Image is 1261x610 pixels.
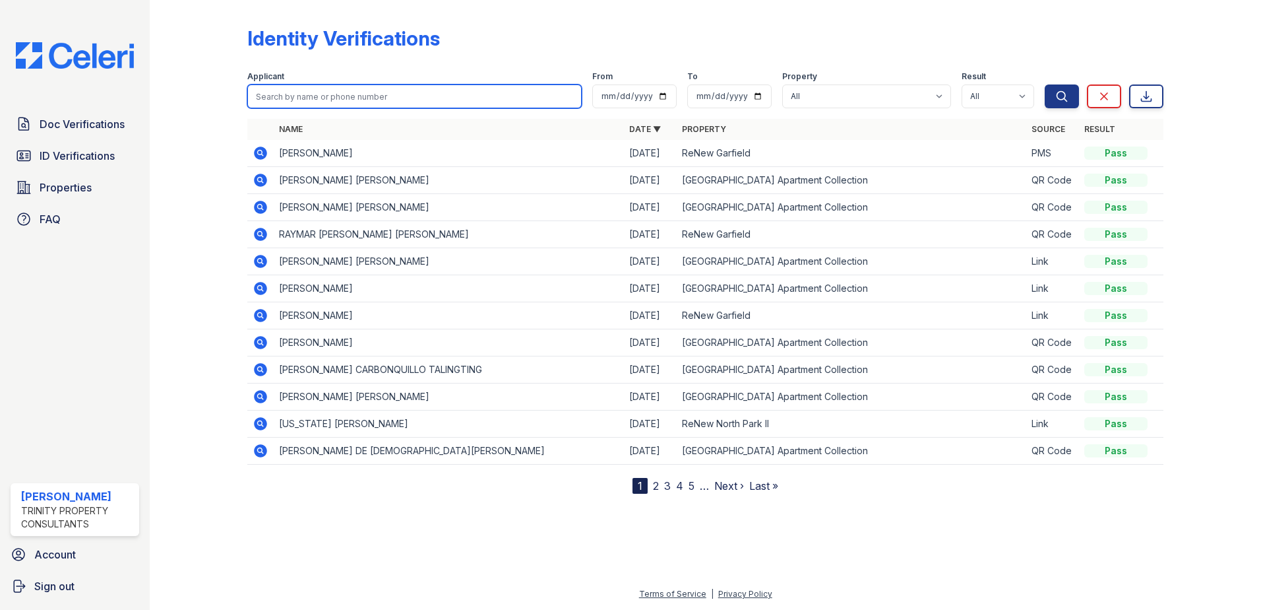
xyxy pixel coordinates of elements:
[1084,124,1115,134] a: Result
[1084,255,1148,268] div: Pass
[247,26,440,50] div: Identity Verifications
[274,221,624,248] td: RAYMAR [PERSON_NAME] [PERSON_NAME]
[274,411,624,438] td: [US_STATE] [PERSON_NAME]
[749,479,778,492] a: Last »
[1026,302,1079,329] td: Link
[1026,275,1079,302] td: Link
[687,71,698,82] label: To
[677,356,1027,384] td: [GEOGRAPHIC_DATA] Apartment Collection
[677,140,1027,167] td: ReNew Garfield
[40,148,115,164] span: ID Verifications
[677,438,1027,465] td: [GEOGRAPHIC_DATA] Apartment Collection
[1084,444,1148,457] div: Pass
[274,194,624,221] td: [PERSON_NAME] [PERSON_NAME]
[676,479,683,492] a: 4
[1084,147,1148,160] div: Pass
[40,211,61,227] span: FAQ
[677,167,1027,194] td: [GEOGRAPHIC_DATA] Apartment Collection
[624,438,677,465] td: [DATE]
[1026,411,1079,438] td: Link
[1084,336,1148,349] div: Pass
[592,71,613,82] label: From
[624,329,677,356] td: [DATE]
[639,589,706,599] a: Terms of Service
[40,180,92,195] span: Properties
[21,504,134,531] div: Trinity Property Consultants
[624,302,677,329] td: [DATE]
[682,124,726,134] a: Property
[700,478,709,494] span: …
[653,479,659,492] a: 2
[1084,228,1148,241] div: Pass
[677,329,1027,356] td: [GEOGRAPHIC_DATA] Apartment Collection
[677,275,1027,302] td: [GEOGRAPHIC_DATA] Apartment Collection
[629,124,661,134] a: Date ▼
[677,411,1027,438] td: ReNew North Park II
[1026,329,1079,356] td: QR Code
[247,71,284,82] label: Applicant
[624,275,677,302] td: [DATE]
[1026,248,1079,275] td: Link
[1084,363,1148,376] div: Pass
[1026,167,1079,194] td: QR Code
[274,167,624,194] td: [PERSON_NAME] [PERSON_NAME]
[1084,201,1148,214] div: Pass
[677,248,1027,275] td: [GEOGRAPHIC_DATA] Apartment Collection
[624,140,677,167] td: [DATE]
[677,194,1027,221] td: [GEOGRAPHIC_DATA] Apartment Collection
[11,111,139,137] a: Doc Verifications
[689,479,694,492] a: 5
[1084,390,1148,403] div: Pass
[11,206,139,232] a: FAQ
[5,42,144,69] img: CE_Logo_Blue-a8612792a0a2168367f1c8372b55b34899dd931a85d93a1a3d3e32e68fde9ad4.png
[782,71,817,82] label: Property
[711,589,714,599] div: |
[677,302,1027,329] td: ReNew Garfield
[1084,417,1148,430] div: Pass
[677,384,1027,411] td: [GEOGRAPHIC_DATA] Apartment Collection
[247,85,582,108] input: Search by name or phone number
[1026,356,1079,384] td: QR Code
[714,479,744,492] a: Next ›
[1026,438,1079,465] td: QR Code
[274,384,624,411] td: [PERSON_NAME] [PERSON_NAME]
[624,221,677,248] td: [DATE]
[21,489,134,504] div: [PERSON_NAME]
[5,573,144,599] a: Sign out
[1031,124,1065,134] a: Source
[1084,309,1148,322] div: Pass
[34,578,75,594] span: Sign out
[624,167,677,194] td: [DATE]
[677,221,1027,248] td: ReNew Garfield
[624,411,677,438] td: [DATE]
[718,589,772,599] a: Privacy Policy
[1026,194,1079,221] td: QR Code
[274,248,624,275] td: [PERSON_NAME] [PERSON_NAME]
[1026,384,1079,411] td: QR Code
[632,478,648,494] div: 1
[5,541,144,568] a: Account
[11,174,139,201] a: Properties
[664,479,671,492] a: 3
[1026,140,1079,167] td: PMS
[11,143,139,169] a: ID Verifications
[274,438,624,465] td: [PERSON_NAME] DE [DEMOGRAPHIC_DATA][PERSON_NAME]
[624,356,677,384] td: [DATE]
[274,329,624,356] td: [PERSON_NAME]
[274,356,624,384] td: [PERSON_NAME] CARBONQUILLO TALINGTING
[624,384,677,411] td: [DATE]
[274,302,624,329] td: [PERSON_NAME]
[624,194,677,221] td: [DATE]
[1084,174,1148,187] div: Pass
[624,248,677,275] td: [DATE]
[34,547,76,562] span: Account
[1026,221,1079,248] td: QR Code
[279,124,303,134] a: Name
[1084,282,1148,295] div: Pass
[274,140,624,167] td: [PERSON_NAME]
[962,71,986,82] label: Result
[40,116,125,132] span: Doc Verifications
[274,275,624,302] td: [PERSON_NAME]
